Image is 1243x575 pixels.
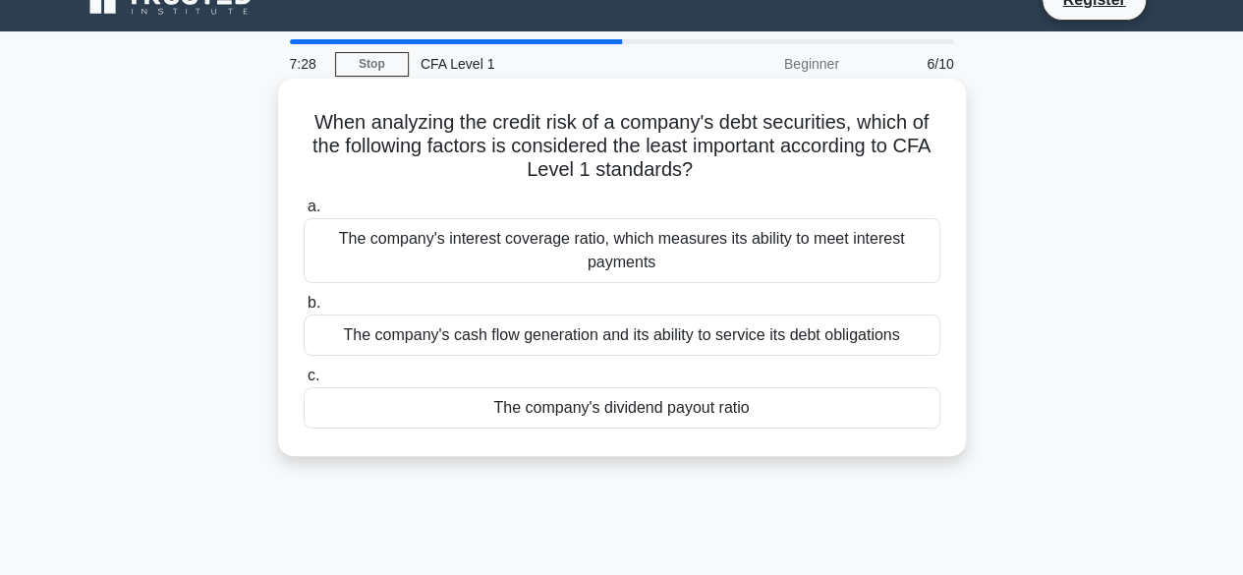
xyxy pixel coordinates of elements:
[304,218,940,283] div: The company's interest coverage ratio, which measures its ability to meet interest payments
[302,110,942,183] h5: When analyzing the credit risk of a company's debt securities, which of the following factors is ...
[409,44,679,84] div: CFA Level 1
[851,44,966,84] div: 6/10
[335,52,409,77] a: Stop
[679,44,851,84] div: Beginner
[304,315,940,356] div: The company's cash flow generation and its ability to service its debt obligations
[308,367,319,383] span: c.
[278,44,335,84] div: 7:28
[304,387,940,429] div: The company's dividend payout ratio
[308,198,320,214] span: a.
[308,294,320,311] span: b.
